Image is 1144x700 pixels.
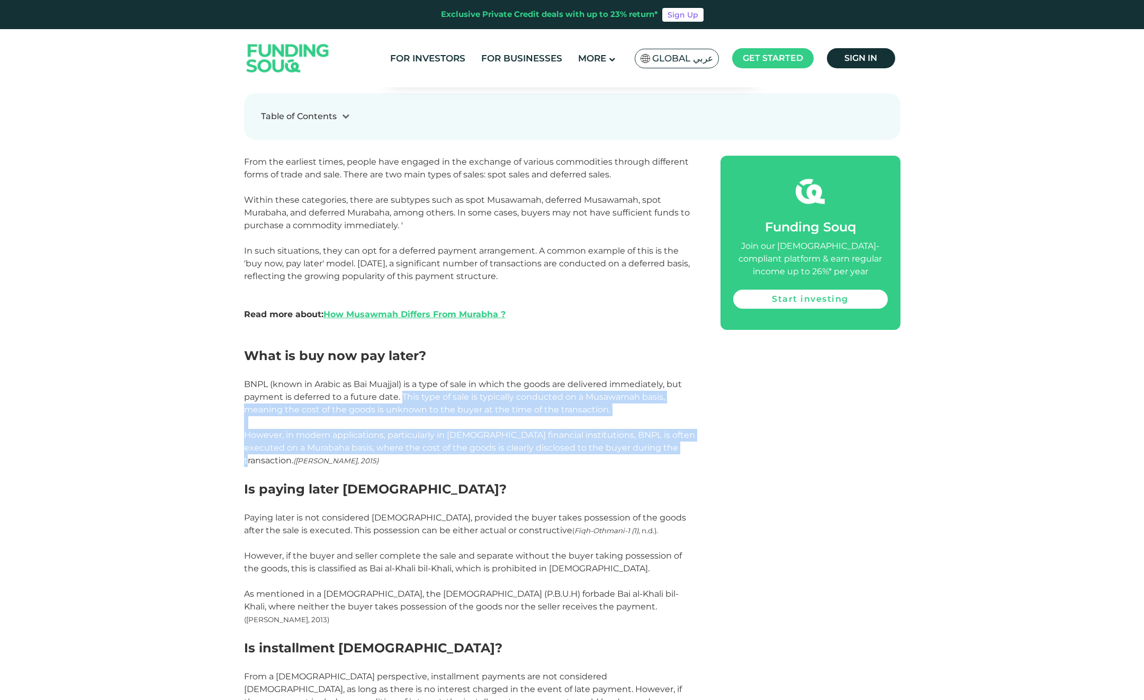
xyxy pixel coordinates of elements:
[733,290,888,309] a: Start investing
[244,157,689,180] span: From the earliest times, people have engaged in the exchange of various commodities through diffe...
[323,309,506,319] a: How Musawmah Differs From Murabha ?
[844,53,877,63] span: Sign in
[578,53,606,64] span: More
[641,54,650,63] img: SA Flag
[479,50,565,67] a: For Businesses
[261,110,337,123] div: Table of Contents
[572,526,656,535] span: ( , n.d.)
[244,195,690,230] span: Within these categories, there are subtypes such as spot Musawamah, deferred Musawamah, spot Mura...
[236,32,340,85] img: Logo
[388,50,468,67] a: For Investors
[244,246,690,281] span: In such situations, they can opt for a deferred payment arrangement. A common example of this is ...
[244,309,506,319] strong: Read more about:
[293,456,379,465] span: ([PERSON_NAME], 2015)
[733,240,888,278] div: Join our [DEMOGRAPHIC_DATA]-compliant platform & earn regular income up to 26%* per year
[652,52,713,65] span: Global عربي
[244,513,686,535] span: Paying later is not considered [DEMOGRAPHIC_DATA], provided the buyer takes possession of the goo...
[765,219,856,235] span: Funding Souq
[656,526,658,535] span: .
[244,481,507,497] span: Is paying later [DEMOGRAPHIC_DATA]?
[244,348,426,363] span: What is buy now pay later?
[743,53,803,63] span: Get started
[796,177,825,206] img: fsicon
[244,430,695,465] span: However, in modern applications, particularly in [DEMOGRAPHIC_DATA] financial institutions, BNPL ...
[244,615,329,624] span: ([PERSON_NAME], 2013)
[244,379,682,415] span: BNPL (known in Arabic as Bai Muajjal) is a type of sale in which the goods are delivered immediat...
[244,551,682,573] span: However, if the buyer and seller complete the sale and separate without the buyer taking possessi...
[827,48,895,68] a: Sign in
[574,526,638,535] em: Fiqh-Othmani-1 (1)
[244,640,502,656] span: Is installment [DEMOGRAPHIC_DATA]?
[244,589,679,612] span: As mentioned in a [DEMOGRAPHIC_DATA], the [DEMOGRAPHIC_DATA] (P.B.U.H) forbade Bai al-Khali bil-K...
[441,8,658,21] div: Exclusive Private Credit deals with up to 23% return*
[662,8,704,22] a: Sign Up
